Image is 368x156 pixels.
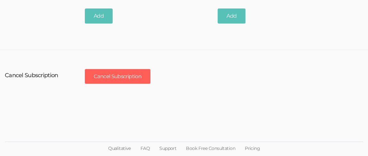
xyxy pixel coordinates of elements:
[136,142,155,155] a: FAQ
[218,9,245,24] button: Add
[5,72,85,87] h4: Cancel Subscription
[336,125,368,156] iframe: Chat Widget
[85,69,150,84] button: Cancel Subscription
[155,142,181,155] a: Support
[85,9,113,24] button: Add
[103,142,136,155] a: Qualitative
[181,142,240,155] a: Book Free Consultation
[240,142,265,155] a: Pricing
